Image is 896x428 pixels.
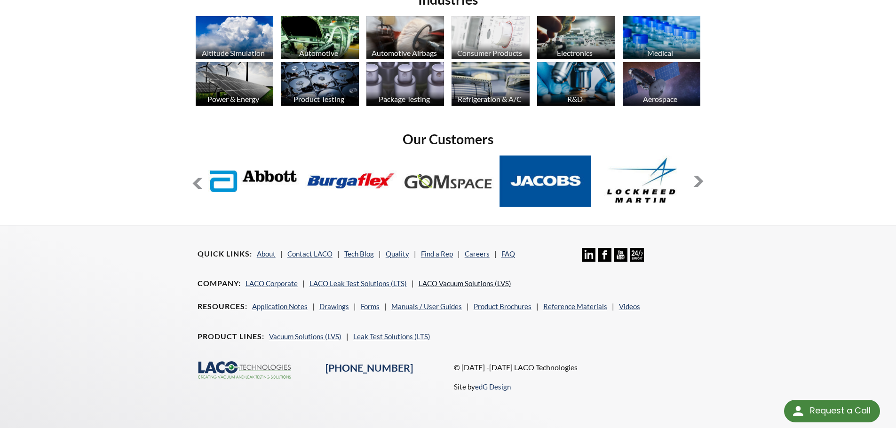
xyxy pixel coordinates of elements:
a: Tech Blog [344,249,374,258]
h4: Resources [198,302,247,311]
p: © [DATE] -[DATE] LACO Technologies [454,361,699,374]
a: Consumer Products [452,16,530,62]
a: Vacuum Solutions (LVS) [269,332,341,341]
div: Request a Call [810,400,871,421]
h4: Product Lines [198,332,264,342]
a: Product Brochures [474,302,531,311]
a: LACO Corporate [246,279,298,288]
img: industry_Auto-Airbag_670x376.jpg [366,16,444,60]
p: Site by [454,381,511,392]
img: 24/7 Support Icon [630,248,644,262]
a: Electronics [537,16,615,62]
a: Quality [386,249,409,258]
div: Electronics [536,48,614,57]
a: LACO Leak Test Solutions (LTS) [309,279,407,288]
a: Contact LACO [287,249,333,258]
a: FAQ [501,249,515,258]
img: industry_Consumer_670x376.jpg [452,16,530,60]
a: Forms [361,302,380,311]
a: Power & Energy [196,62,274,108]
div: Automotive [279,48,358,57]
img: industry_Medical_670x376.jpg [623,16,701,60]
img: industry_R_D_670x376.jpg [537,62,615,106]
div: Product Testing [279,94,358,103]
a: Find a Rep [421,249,453,258]
a: [PHONE_NUMBER] [325,362,413,374]
a: Videos [619,302,640,311]
h4: Company [198,279,241,288]
a: R&D [537,62,615,108]
h2: Our Customers [192,131,705,148]
img: round button [791,404,806,419]
a: Automotive Airbags [366,16,444,62]
div: Package Testing [365,94,444,103]
img: Burgaflex.jpg [305,156,397,207]
img: industry_Electronics_670x376.jpg [537,16,615,60]
img: industry_HVAC_670x376.jpg [452,62,530,106]
img: industry_Automotive_670x376.jpg [281,16,359,60]
img: industry_Package_670x376.jpg [366,62,444,106]
a: LACO Vacuum Solutions (LVS) [419,279,511,288]
a: Automotive [281,16,359,62]
a: Product Testing [281,62,359,108]
div: Automotive Airbags [365,48,444,57]
div: Power & Energy [194,94,273,103]
img: Lockheed-Martin.jpg [597,156,689,207]
a: Leak Test Solutions (LTS) [353,332,430,341]
div: Consumer Products [450,48,529,57]
a: Refrigeration & A/C [452,62,530,108]
div: R&D [536,94,614,103]
img: industry_Power-2_670x376.jpg [196,62,274,106]
h4: Quick Links [198,249,252,259]
div: Refrigeration & A/C [450,94,529,103]
a: Reference Materials [543,302,607,311]
a: Careers [465,249,490,258]
div: Aerospace [621,94,700,103]
img: industry_ProductTesting_670x376.jpg [281,62,359,106]
a: edG Design [475,382,511,391]
img: Jacobs.jpg [500,156,591,207]
div: Altitude Simulation [194,48,273,57]
img: Abbott-Labs.jpg [208,156,300,207]
img: industry_AltitudeSim_670x376.jpg [196,16,274,60]
img: Artboard_1.jpg [623,62,701,106]
a: Altitude Simulation [196,16,274,62]
a: Drawings [319,302,349,311]
a: Application Notes [252,302,308,311]
a: About [257,249,276,258]
a: Medical [623,16,701,62]
a: 24/7 Support [630,255,644,263]
div: Request a Call [784,400,880,422]
a: Package Testing [366,62,444,108]
img: GOM-Space.jpg [402,156,494,207]
a: Aerospace [623,62,701,108]
div: Medical [621,48,700,57]
a: Manuals / User Guides [391,302,462,311]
